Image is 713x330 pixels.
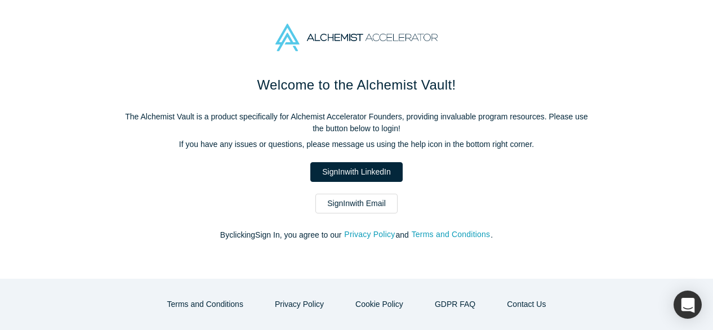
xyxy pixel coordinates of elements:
[495,295,558,314] button: Contact Us
[120,111,593,135] p: The Alchemist Vault is a product specifically for Alchemist Accelerator Founders, providing inval...
[155,295,255,314] button: Terms and Conditions
[120,139,593,150] p: If you have any issues or questions, please message us using the help icon in the bottom right co...
[315,194,398,213] a: SignInwith Email
[344,295,415,314] button: Cookie Policy
[275,24,438,51] img: Alchemist Accelerator Logo
[310,162,402,182] a: SignInwith LinkedIn
[120,75,593,95] h1: Welcome to the Alchemist Vault!
[120,229,593,241] p: By clicking Sign In , you agree to our and .
[344,228,395,241] button: Privacy Policy
[263,295,336,314] button: Privacy Policy
[411,228,491,241] button: Terms and Conditions
[423,295,487,314] a: GDPR FAQ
